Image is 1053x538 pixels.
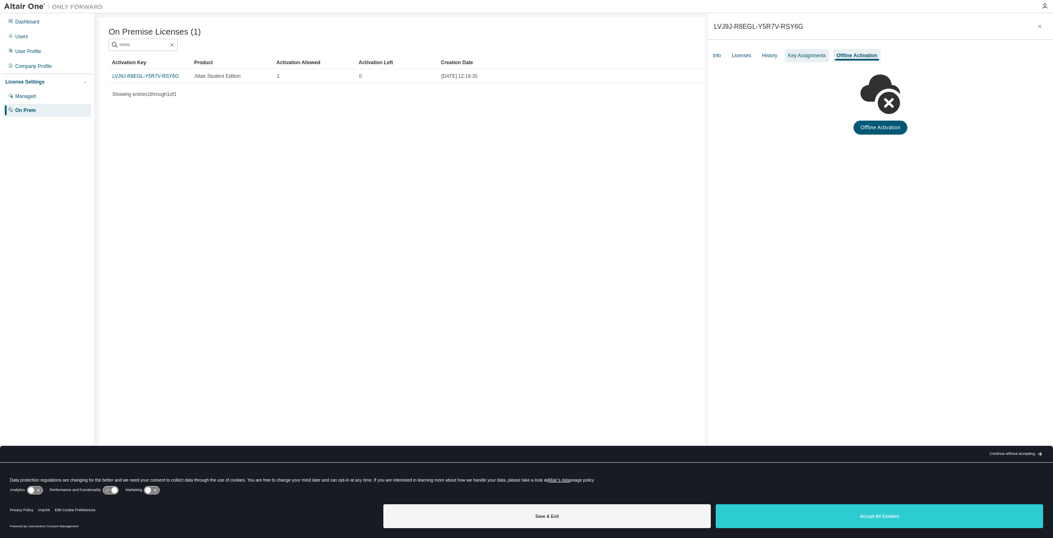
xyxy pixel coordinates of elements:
span: Altair Student Edition [195,73,241,79]
div: Managed [15,93,36,100]
span: On Premise Licenses (1) [109,27,201,37]
button: Offline Activation [854,121,907,135]
div: Key Assignments [788,52,826,59]
span: 0 [359,73,362,79]
span: 1 [277,73,280,79]
div: Users [15,33,28,40]
span: Showing entries 1 through 1 of 1 [112,91,176,97]
div: License Settings [5,79,44,85]
div: Info [713,52,721,59]
div: Company Profile [15,63,52,70]
div: On Prem [15,107,36,114]
div: History [762,52,777,59]
img: Altair One [4,2,107,11]
div: Product [194,56,270,69]
a: LVJ9J-R8EGL-Y5R7V-RSY6G [112,73,179,79]
div: Activation Key [112,56,188,69]
div: LVJ9J-R8EGL-Y5R7V-RSY6G [714,23,803,30]
div: Offline Activation [837,52,877,59]
div: Dashboard [15,19,39,25]
span: [DATE] 12:18:35 [441,73,478,79]
div: Licenses [732,52,751,59]
div: User Profile [15,48,41,55]
div: Activation Allowed [276,56,352,69]
div: Activation Left [359,56,434,69]
div: Creation Date [441,56,1003,69]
